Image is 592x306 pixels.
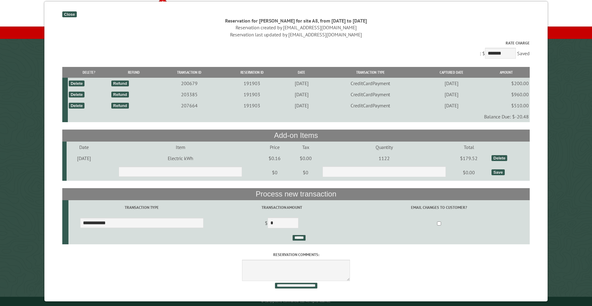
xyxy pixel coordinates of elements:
th: Process new transaction [62,188,530,200]
div: Close [62,11,77,17]
td: $179.52 [447,153,491,164]
td: $960.00 [483,89,530,100]
td: $0.16 [259,153,290,164]
th: Add-on Items [62,130,530,141]
div: Delete [491,155,507,161]
td: 1122 [321,153,447,164]
td: Quantity [321,142,447,153]
div: Refund [111,81,129,86]
td: [DATE] [282,78,320,89]
td: $0 [259,164,290,181]
td: CreditCardPayment [321,78,420,89]
td: Item [102,142,259,153]
label: Email changes to customer? [349,205,529,210]
td: $ [215,215,348,232]
td: Total [447,142,491,153]
th: Refund [110,67,157,78]
td: Date [67,142,102,153]
td: CreditCardPayment [321,89,420,100]
td: Price [259,142,290,153]
th: Transaction ID [157,67,221,78]
td: 191903 [221,78,283,89]
td: [DATE] [282,89,320,100]
div: Reservation for [PERSON_NAME] for site A8, from [DATE] to [DATE] [62,17,530,24]
td: $200.00 [483,78,530,89]
td: 203385 [157,89,221,100]
td: Tax [290,142,321,153]
td: Electric kWh [102,153,259,164]
label: Reservation comments: [62,252,530,258]
td: $0.00 [290,153,321,164]
td: Balance Due: $-20.48 [68,111,530,122]
div: Delete [69,103,84,109]
div: Refund [111,103,129,109]
div: : $ [62,40,530,60]
td: 207664 [157,100,221,111]
td: $510.00 [483,100,530,111]
label: Transaction Amount [216,205,347,210]
th: Amount [483,67,530,78]
div: Reservation last updated by [EMAIL_ADDRESS][DOMAIN_NAME] [62,31,530,38]
td: [DATE] [282,100,320,111]
td: $0.00 [447,164,491,181]
td: $0 [290,164,321,181]
td: 200679 [157,78,221,89]
td: [DATE] [420,100,483,111]
th: Date [282,67,320,78]
div: Refund [111,92,129,97]
div: Delete [69,81,84,86]
label: Rate Charge [62,40,530,46]
span: Saved [517,50,530,56]
th: Captured Date [420,67,483,78]
th: Delete? [68,67,110,78]
div: Reservation created by [EMAIL_ADDRESS][DOMAIN_NAME] [62,24,530,31]
td: CreditCardPayment [321,100,420,111]
div: Delete [69,92,84,97]
td: [DATE] [420,78,483,89]
td: [DATE] [67,153,102,164]
td: [DATE] [420,89,483,100]
td: 191903 [221,100,283,111]
th: Transaction Type [321,67,420,78]
div: Save [491,169,504,175]
td: 191903 [221,89,283,100]
small: © Campground Commander LLC. All rights reserved. [261,299,331,303]
th: Reservation ID [221,67,283,78]
label: Transaction Type [69,205,214,210]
